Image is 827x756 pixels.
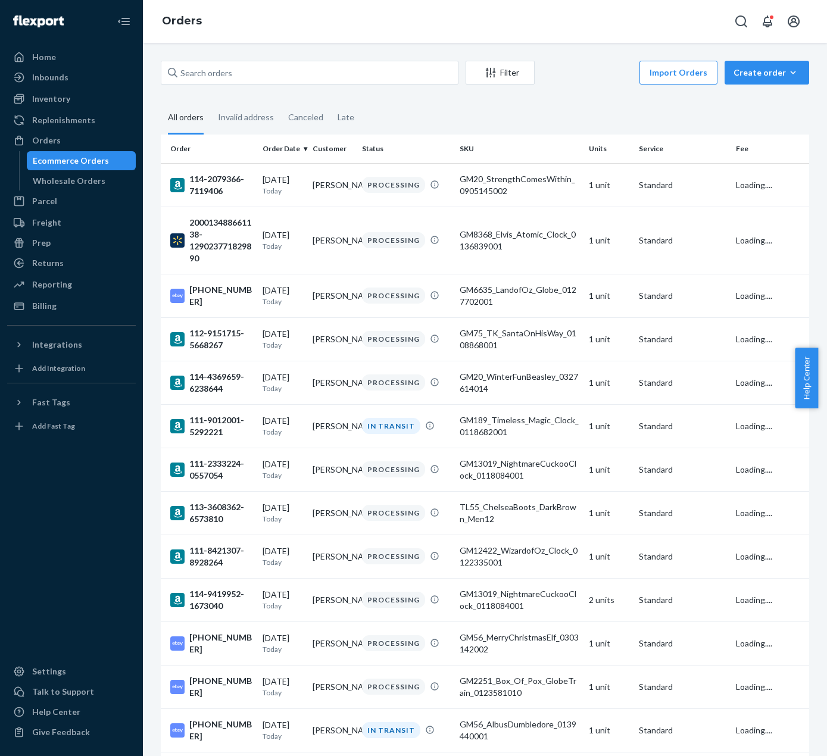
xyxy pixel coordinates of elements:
[32,114,95,126] div: Replenishments
[731,317,809,361] td: Loading....
[460,675,580,699] div: GM2251_Box_Of_Pox_GlobeTrain_0123581010
[170,414,253,438] div: 111-9012001-5292221
[7,296,136,315] a: Billing
[288,102,323,133] div: Canceled
[263,241,303,251] p: Today
[32,93,70,105] div: Inventory
[639,290,726,302] p: Standard
[170,371,253,395] div: 114-4369659-6238644
[584,448,634,491] td: 1 unit
[32,300,57,312] div: Billing
[263,557,303,567] p: Today
[639,179,726,191] p: Standard
[7,111,136,130] a: Replenishments
[170,217,253,264] div: 200013488661138-129023771829890
[32,279,72,290] div: Reporting
[455,135,585,163] th: SKU
[731,163,809,207] td: Loading....
[32,706,80,718] div: Help Center
[308,491,358,535] td: [PERSON_NAME]
[308,578,358,621] td: [PERSON_NAME]
[32,135,61,146] div: Orders
[639,333,726,345] p: Standard
[7,131,136,150] a: Orders
[308,621,358,665] td: [PERSON_NAME]
[731,135,809,163] th: Fee
[32,237,51,249] div: Prep
[263,340,303,350] p: Today
[460,284,580,308] div: GM6635_LandofOz_Globe_0127702001
[7,89,136,108] a: Inventory
[170,545,253,568] div: 111-8421307-8928264
[13,15,64,27] img: Flexport logo
[731,708,809,752] td: Loading....
[639,61,717,85] button: Import Orders
[584,317,634,361] td: 1 unit
[362,722,420,738] div: IN TRANSIT
[33,155,109,167] div: Ecommerce Orders
[639,420,726,432] p: Standard
[7,68,136,87] a: Inbounds
[639,235,726,246] p: Standard
[7,335,136,354] button: Integrations
[168,102,204,135] div: All orders
[7,254,136,273] a: Returns
[731,535,809,578] td: Loading....
[263,719,303,741] div: [DATE]
[32,421,75,431] div: Add Fast Tag
[263,470,303,480] p: Today
[725,61,809,85] button: Create order
[263,371,303,393] div: [DATE]
[460,718,580,742] div: GM56_AlbusDumbledore_0139440001
[782,10,806,33] button: Open account menu
[162,14,202,27] a: Orders
[308,665,358,708] td: [PERSON_NAME]
[729,10,753,33] button: Open Search Box
[263,415,303,437] div: [DATE]
[161,135,258,163] th: Order
[33,175,105,187] div: Wholesale Orders
[263,731,303,741] p: Today
[362,374,425,391] div: PROCESSING
[170,173,253,197] div: 114-2079366-7119406
[263,601,303,611] p: Today
[263,186,303,196] p: Today
[584,163,634,207] td: 1 unit
[7,662,136,681] a: Settings
[639,377,726,389] p: Standard
[7,417,136,436] a: Add Fast Tag
[170,588,253,612] div: 114-9419952-1673040
[584,665,634,708] td: 1 unit
[7,275,136,294] a: Reporting
[263,328,303,350] div: [DATE]
[639,551,726,563] p: Standard
[170,458,253,482] div: 111-2333224-0557054
[584,404,634,448] td: 1 unit
[460,588,580,612] div: GM13019_NightmareCuckooClock_0118084001
[7,682,136,701] a: Talk to Support
[308,317,358,361] td: [PERSON_NAME]
[639,594,726,606] p: Standard
[308,535,358,578] td: [PERSON_NAME]
[263,589,303,611] div: [DATE]
[466,61,535,85] button: Filter
[584,621,634,665] td: 1 unit
[313,143,353,154] div: Customer
[7,233,136,252] a: Prep
[460,371,580,395] div: GM20_WinterFunBeasley_0327614014
[584,274,634,317] td: 1 unit
[263,502,303,524] div: [DATE]
[263,676,303,698] div: [DATE]
[263,458,303,480] div: [DATE]
[584,135,634,163] th: Units
[32,71,68,83] div: Inbounds
[152,4,211,39] ol: breadcrumbs
[263,644,303,654] p: Today
[362,592,425,608] div: PROCESSING
[263,545,303,567] div: [DATE]
[639,638,726,649] p: Standard
[460,501,580,525] div: TL55_ChelseaBoots_DarkBrown_Men12
[362,288,425,304] div: PROCESSING
[362,232,425,248] div: PROCESSING
[170,327,253,351] div: 112-9151715-5668267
